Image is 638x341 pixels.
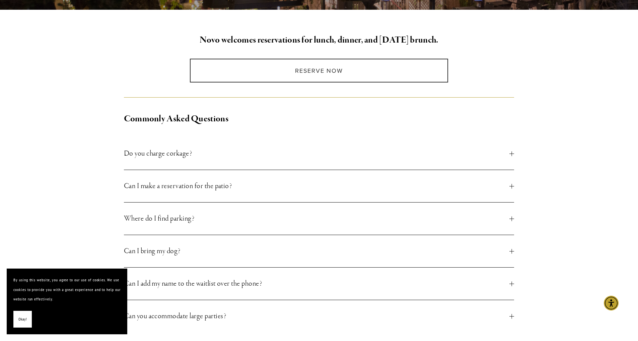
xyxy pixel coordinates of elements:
[124,148,510,160] span: Do you charge corkage?
[124,203,514,235] button: Where do I find parking?
[18,315,27,324] span: Okay!
[13,311,32,328] button: Okay!
[124,137,514,170] button: Do you charge corkage?
[604,296,619,310] div: Accessibility Menu
[124,170,514,202] button: Can I make a reservation for the patio?
[7,269,127,334] section: Cookie banner
[124,235,514,267] button: Can I bring my dog?
[124,245,510,257] span: Can I bring my dog?
[124,278,510,290] span: Can I add my name to the waitlist over the phone?
[124,310,510,322] span: Can you accommodate large parties?
[124,213,510,225] span: Where do I find parking?
[190,59,448,82] a: Reserve Now
[124,180,510,192] span: Can I make a reservation for the patio?
[124,33,514,47] h2: Novo welcomes reservations for lunch, dinner, and [DATE] brunch.
[124,268,514,300] button: Can I add my name to the waitlist over the phone?
[124,112,514,126] h2: Commonly Asked Questions
[13,275,121,304] p: By using this website, you agree to our use of cookies. We use cookies to provide you with a grea...
[124,300,514,332] button: Can you accommodate large parties?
